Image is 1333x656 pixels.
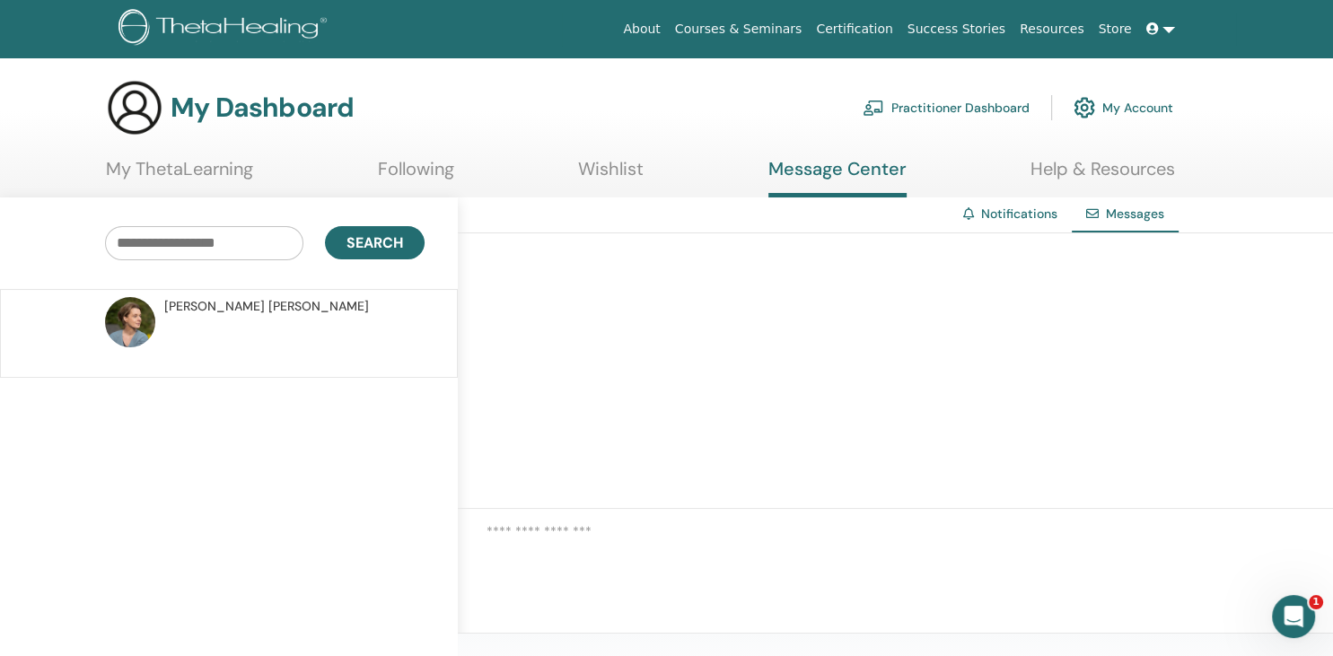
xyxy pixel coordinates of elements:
a: Following [378,158,454,193]
a: Success Stories [900,13,1013,46]
iframe: Intercom live chat [1272,595,1315,638]
a: Courses & Seminars [668,13,810,46]
h3: My Dashboard [171,92,354,124]
a: Resources [1013,13,1092,46]
a: Certification [809,13,899,46]
span: Messages [1106,206,1164,222]
a: Store [1092,13,1139,46]
img: logo.png [118,9,333,49]
span: [PERSON_NAME] [PERSON_NAME] [164,297,369,316]
a: About [616,13,667,46]
button: Search [325,226,425,259]
img: default.jpg [105,297,155,347]
img: chalkboard-teacher.svg [863,100,884,116]
a: Message Center [768,158,907,197]
img: generic-user-icon.jpg [106,79,163,136]
a: Practitioner Dashboard [863,88,1030,127]
span: 1 [1309,595,1323,609]
a: Wishlist [578,158,644,193]
a: Help & Resources [1030,158,1175,193]
a: My ThetaLearning [106,158,253,193]
span: Search [346,233,403,252]
a: My Account [1074,88,1173,127]
a: Notifications [981,206,1057,222]
img: cog.svg [1074,92,1095,123]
